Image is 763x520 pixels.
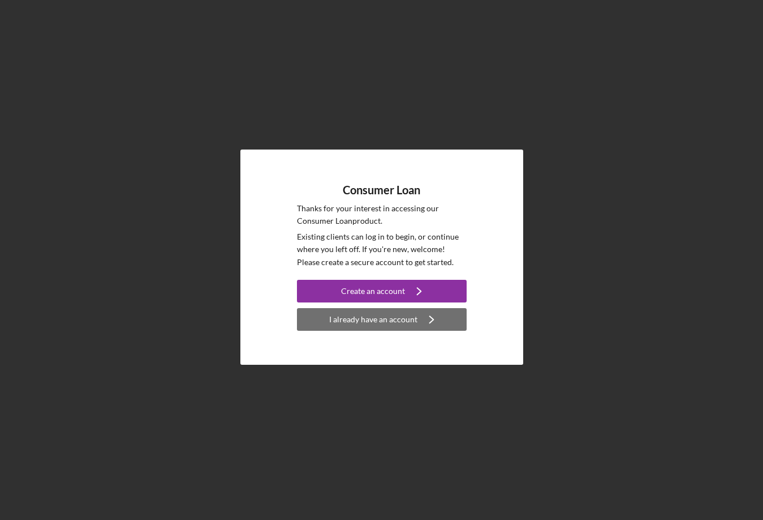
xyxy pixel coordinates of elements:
button: I already have an account [297,308,467,331]
p: Existing clients can log in to begin, or continue where you left off. If you're new, welcome! Ple... [297,231,467,268]
h4: Consumer Loan [343,184,420,197]
div: Create an account [341,280,405,302]
button: Create an account [297,280,467,302]
a: Create an account [297,280,467,305]
p: Thanks for your interest in accessing our Consumer Loan product. [297,202,467,228]
div: I already have an account [329,308,417,331]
